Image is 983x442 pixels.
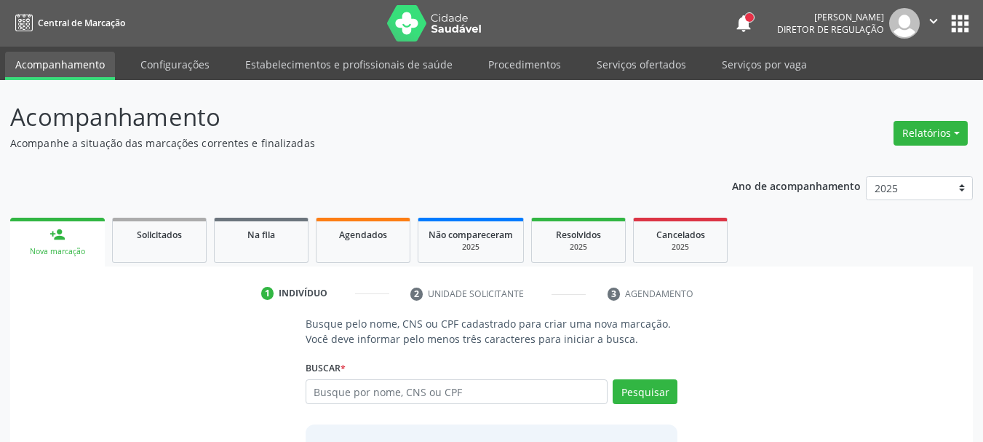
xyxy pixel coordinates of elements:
[10,11,125,35] a: Central de Marcação
[20,246,95,257] div: Nova marcação
[777,23,884,36] span: Diretor de regulação
[613,379,677,404] button: Pesquisar
[712,52,817,77] a: Serviços por vaga
[478,52,571,77] a: Procedimentos
[38,17,125,29] span: Central de Marcação
[920,8,947,39] button: 
[247,229,275,241] span: Na fila
[889,8,920,39] img: img
[644,242,717,253] div: 2025
[429,229,513,241] span: Não compareceram
[235,52,463,77] a: Estabelecimentos e profissionais de saúde
[429,242,513,253] div: 2025
[130,52,220,77] a: Configurações
[732,176,861,194] p: Ano de acompanhamento
[306,316,678,347] p: Busque pelo nome, CNS ou CPF cadastrado para criar uma nova marcação. Você deve informar pelo men...
[306,357,346,379] label: Buscar
[10,99,684,135] p: Acompanhamento
[10,135,684,151] p: Acompanhe a situação das marcações correntes e finalizadas
[542,242,615,253] div: 2025
[306,379,608,404] input: Busque por nome, CNS ou CPF
[261,287,274,300] div: 1
[339,229,387,241] span: Agendados
[586,52,696,77] a: Serviços ofertados
[5,52,115,80] a: Acompanhamento
[894,121,968,146] button: Relatórios
[733,13,754,33] button: notifications
[777,11,884,23] div: [PERSON_NAME]
[947,11,973,36] button: apps
[926,13,942,29] i: 
[279,287,327,300] div: Indivíduo
[49,226,65,242] div: person_add
[137,229,182,241] span: Solicitados
[556,229,601,241] span: Resolvidos
[656,229,705,241] span: Cancelados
